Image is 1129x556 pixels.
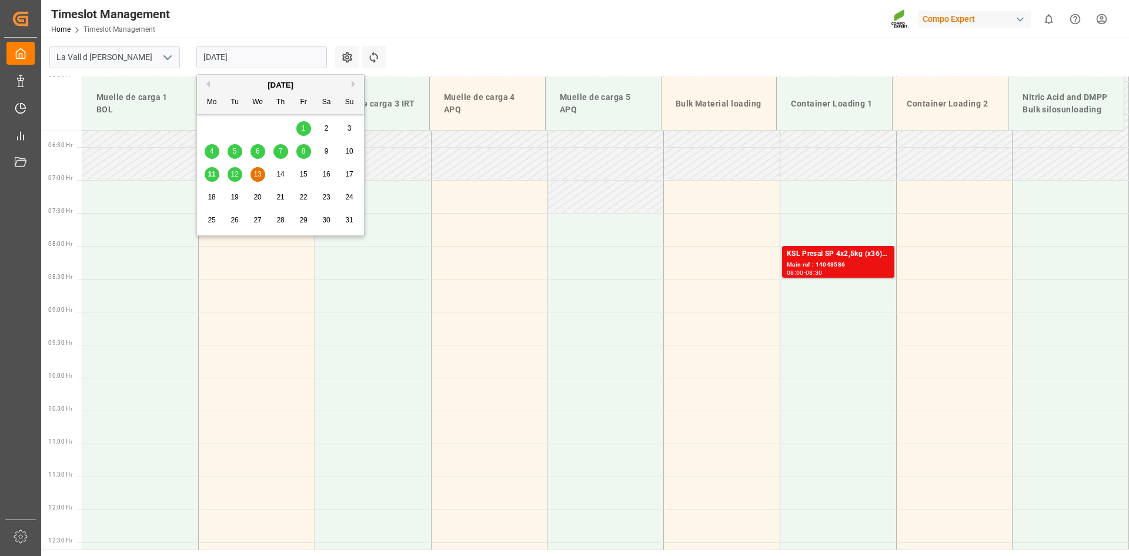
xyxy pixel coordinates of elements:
[342,95,357,110] div: Su
[205,167,219,182] div: Choose Monday, August 11th, 2025
[48,142,72,148] span: 06:30 Hr
[299,193,307,201] span: 22
[918,11,1031,28] div: Compo Expert
[205,190,219,205] div: Choose Monday, August 18th, 2025
[322,216,330,224] span: 30
[201,117,361,232] div: month 2025-08
[205,95,219,110] div: Mo
[1036,6,1062,32] button: show 0 new notifications
[205,144,219,159] div: Choose Monday, August 4th, 2025
[787,260,890,270] div: Main ref : 14048586
[322,170,330,178] span: 16
[342,190,357,205] div: Choose Sunday, August 24th, 2025
[345,216,353,224] span: 31
[319,144,334,159] div: Choose Saturday, August 9th, 2025
[250,95,265,110] div: We
[319,167,334,182] div: Choose Saturday, August 16th, 2025
[296,121,311,136] div: Choose Friday, August 1st, 2025
[276,193,284,201] span: 21
[325,124,329,132] span: 2
[806,270,823,275] div: 08:30
[196,46,327,68] input: DD.MM.YYYY
[439,86,536,121] div: Muelle de carga 4 APQ
[296,95,311,110] div: Fr
[228,95,242,110] div: Tu
[250,190,265,205] div: Choose Wednesday, August 20th, 2025
[296,213,311,228] div: Choose Friday, August 29th, 2025
[342,121,357,136] div: Choose Sunday, August 3rd, 2025
[342,167,357,182] div: Choose Sunday, August 17th, 2025
[322,193,330,201] span: 23
[319,121,334,136] div: Choose Saturday, August 2nd, 2025
[253,193,261,201] span: 20
[299,216,307,224] span: 29
[203,81,210,88] button: Previous Month
[210,147,214,155] span: 4
[48,175,72,181] span: 07:00 Hr
[1062,6,1088,32] button: Help Center
[228,144,242,159] div: Choose Tuesday, August 5th, 2025
[92,86,188,121] div: Muelle de carga 1 BOL
[197,79,364,91] div: [DATE]
[918,8,1036,30] button: Compo Expert
[1018,86,1114,121] div: Nitric Acid and DMPP Bulk silosunloading
[250,167,265,182] div: Choose Wednesday, August 13th, 2025
[804,270,806,275] div: -
[49,46,180,68] input: Type to search/select
[273,144,288,159] div: Choose Thursday, August 7th, 2025
[345,193,353,201] span: 24
[302,147,306,155] span: 8
[48,504,72,511] span: 12:00 Hr
[48,307,72,313] span: 09:00 Hr
[48,372,72,379] span: 10:00 Hr
[352,81,359,88] button: Next Month
[48,274,72,280] span: 08:30 Hr
[231,193,238,201] span: 19
[276,216,284,224] span: 28
[256,147,260,155] span: 6
[296,190,311,205] div: Choose Friday, August 22nd, 2025
[231,216,238,224] span: 26
[48,537,72,544] span: 12:30 Hr
[323,93,420,115] div: Muelle de carga 3 IRT
[787,270,804,275] div: 08:00
[319,95,334,110] div: Sa
[891,9,910,29] img: Screenshot%202023-09-29%20at%2010.02.21.png_1712312052.png
[231,170,238,178] span: 12
[48,405,72,412] span: 10:30 Hr
[319,213,334,228] div: Choose Saturday, August 30th, 2025
[302,124,306,132] span: 1
[208,193,215,201] span: 18
[555,86,652,121] div: Muelle de carga 5 APQ
[250,213,265,228] div: Choose Wednesday, August 27th, 2025
[279,147,283,155] span: 7
[253,170,261,178] span: 13
[48,241,72,247] span: 08:00 Hr
[299,170,307,178] span: 15
[233,147,237,155] span: 5
[342,213,357,228] div: Choose Sunday, August 31st, 2025
[342,144,357,159] div: Choose Sunday, August 10th, 2025
[228,167,242,182] div: Choose Tuesday, August 12th, 2025
[273,95,288,110] div: Th
[348,124,352,132] span: 3
[296,167,311,182] div: Choose Friday, August 15th, 2025
[48,339,72,346] span: 09:30 Hr
[51,5,170,23] div: Timeslot Management
[296,144,311,159] div: Choose Friday, August 8th, 2025
[205,213,219,228] div: Choose Monday, August 25th, 2025
[228,213,242,228] div: Choose Tuesday, August 26th, 2025
[787,248,890,260] div: KSL Presal SP 4x2,5kg (x36) WW;
[158,48,176,66] button: open menu
[319,190,334,205] div: Choose Saturday, August 23rd, 2025
[276,170,284,178] span: 14
[48,471,72,478] span: 11:30 Hr
[345,147,353,155] span: 10
[786,93,883,115] div: Container Loading 1
[250,144,265,159] div: Choose Wednesday, August 6th, 2025
[208,216,215,224] span: 25
[228,190,242,205] div: Choose Tuesday, August 19th, 2025
[273,213,288,228] div: Choose Thursday, August 28th, 2025
[325,147,329,155] span: 9
[345,170,353,178] span: 17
